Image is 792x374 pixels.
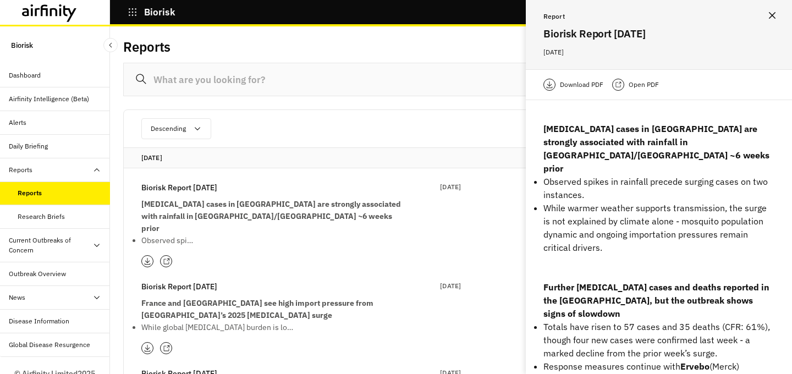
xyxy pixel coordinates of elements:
[141,280,217,293] p: Biorisk Report [DATE]
[9,118,26,128] div: Alerts
[560,79,603,90] p: Download PDF
[9,293,25,302] div: News
[141,152,761,163] p: [DATE]
[543,320,774,360] p: Totals have risen to 57 cases and 35 deaths (CFR: 61%), though four new cases were confirmed last...
[18,188,42,198] div: Reports
[9,340,90,350] div: Global Disease Resurgence
[141,234,405,246] p: Observed spi…
[440,280,461,291] p: [DATE]
[18,212,65,222] div: Research Briefs
[123,39,170,55] h2: Reports
[9,141,48,151] div: Daily Briefing
[680,361,710,372] strong: Ervebo
[629,79,659,90] p: Open PDF
[9,235,92,255] div: Current Outbreaks of Concern
[543,201,774,254] p: While warmer weather supports transmission, the surge is not explained by climate alone - mosquit...
[9,316,69,326] div: Disease Information
[128,3,175,21] button: Biorisk
[9,165,32,175] div: Reports
[144,7,175,17] p: Biorisk
[141,199,401,233] strong: [MEDICAL_DATA] cases in [GEOGRAPHIC_DATA] are strongly associated with rainfall in [GEOGRAPHIC_DA...
[123,63,779,96] input: What are you looking for?
[141,321,405,333] p: While global [MEDICAL_DATA] burden is lo…
[543,46,774,58] p: [DATE]
[141,298,373,320] strong: France and [GEOGRAPHIC_DATA] see high import pressure from [GEOGRAPHIC_DATA]’s 2025 [MEDICAL_DATA...
[11,35,33,55] p: Biorisk
[9,269,66,279] div: Outbreak Overview
[543,123,769,174] strong: [MEDICAL_DATA] cases in [GEOGRAPHIC_DATA] are strongly associated with rainfall in [GEOGRAPHIC_DA...
[543,25,774,42] h2: Biorisk Report [DATE]
[9,94,89,104] div: Airfinity Intelligence (Beta)
[543,175,774,201] p: Observed spikes in rainfall precede surging cases on two instances.
[141,118,211,139] button: Descending
[141,182,217,194] p: Biorisk Report [DATE]
[103,38,118,52] button: Close Sidebar
[9,70,41,80] div: Dashboard
[543,282,769,319] strong: Further [MEDICAL_DATA] cases and deaths reported in the [GEOGRAPHIC_DATA], but the outbreak shows...
[440,182,461,193] p: [DATE]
